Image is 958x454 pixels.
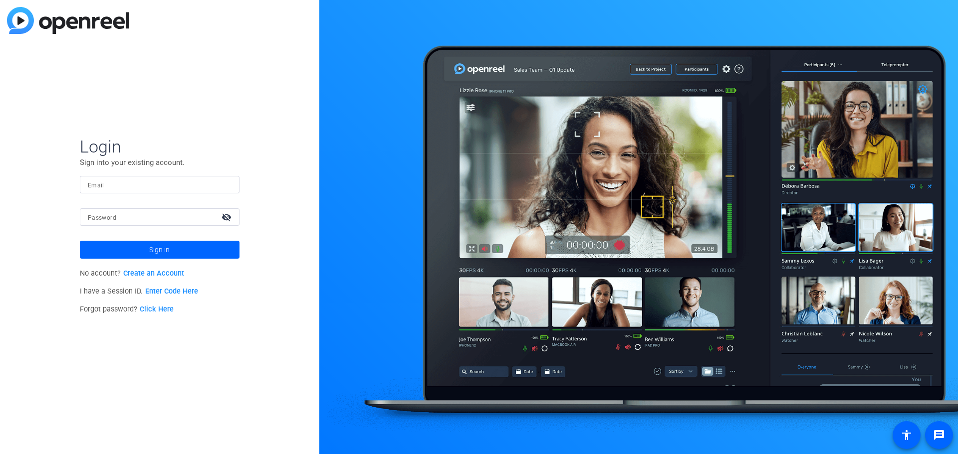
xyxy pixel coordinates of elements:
mat-icon: message [933,429,945,441]
a: Create an Account [123,269,184,278]
p: Sign into your existing account. [80,157,239,168]
a: Click Here [140,305,174,313]
mat-icon: accessibility [901,429,913,441]
mat-label: Password [88,214,116,221]
span: Login [80,136,239,157]
span: Forgot password? [80,305,174,313]
button: Sign in [80,241,239,259]
span: I have a Session ID. [80,287,198,296]
a: Enter Code Here [145,287,198,296]
span: No account? [80,269,184,278]
mat-label: Email [88,182,104,189]
img: blue-gradient.svg [7,7,129,34]
mat-icon: visibility_off [216,210,239,224]
input: Enter Email Address [88,178,232,190]
span: Sign in [149,237,170,262]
